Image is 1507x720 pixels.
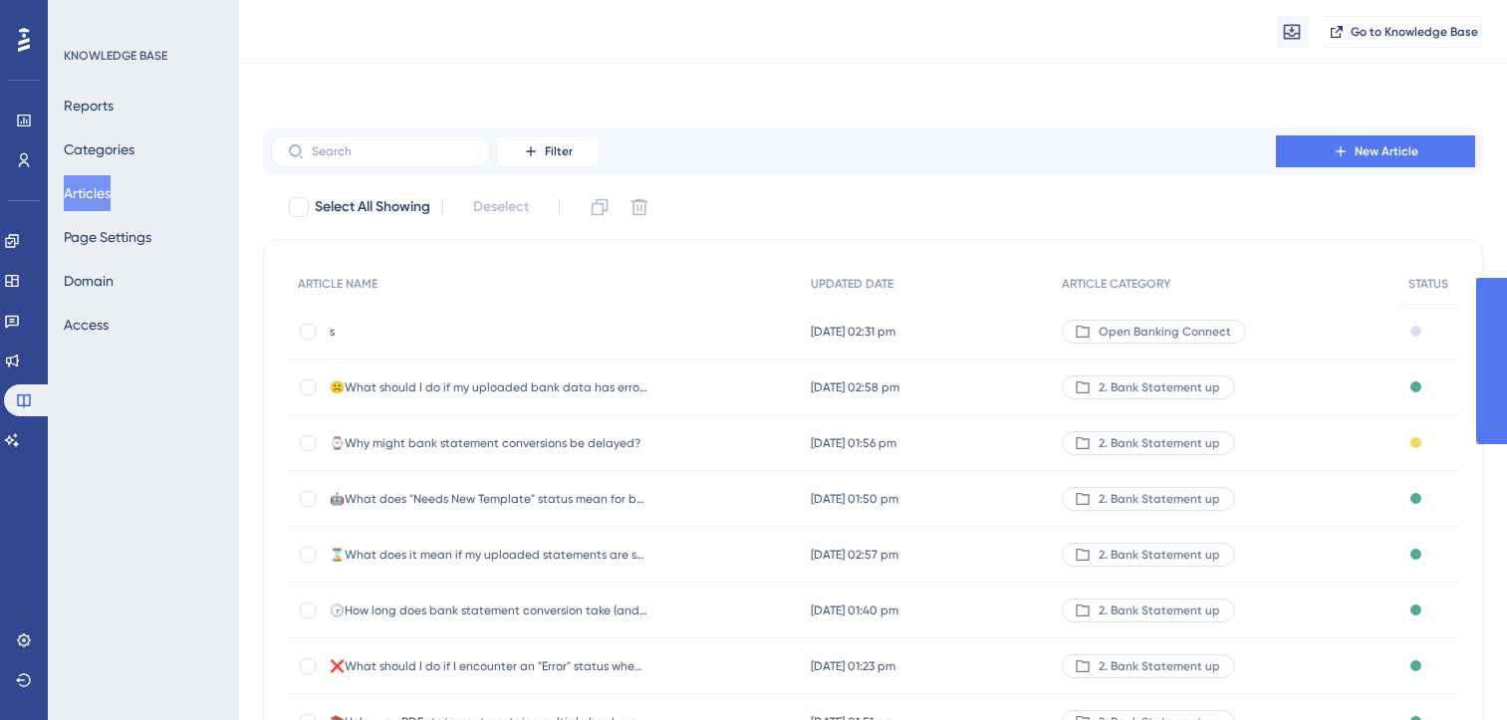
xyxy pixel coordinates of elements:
span: UPDATED DATE [811,276,893,292]
span: 2. Bank Statement up [1099,379,1220,395]
span: s [330,324,648,340]
button: New Article [1276,135,1475,167]
span: STATUS [1408,276,1448,292]
span: [DATE] 02:31 pm [811,324,895,340]
span: 2. Bank Statement up [1099,435,1220,451]
button: Articles [64,175,111,211]
span: 2. Bank Statement up [1099,491,1220,507]
span: 2. Bank Statement up [1099,602,1220,618]
button: Filter [498,135,598,167]
span: [DATE] 01:50 pm [811,491,898,507]
span: ☹️What should I do if my uploaded bank data has errors? [330,379,648,395]
span: [DATE] 01:40 pm [811,602,898,618]
span: Deselect [473,195,529,219]
span: Select All Showing [315,195,430,219]
div: KNOWLEDGE BASE [64,48,167,64]
span: [DATE] 01:56 pm [811,435,896,451]
span: [DATE] 01:23 pm [811,658,895,674]
button: Go to Knowledge Base [1324,16,1483,48]
span: 🤖What does "Needs New Template" status mean for bank statements? [330,491,648,507]
span: Open Banking Connect [1099,324,1231,340]
span: ARTICLE NAME [298,276,377,292]
span: ❌What should I do if I encounter an "Error" status when uploading bank statements? [330,658,648,674]
span: New Article [1355,143,1418,159]
span: ⌚Why might bank statement conversions be delayed? [330,435,648,451]
button: Categories [64,131,134,167]
span: 2. Bank Statement up [1099,658,1220,674]
span: 2. Bank Statement up [1099,547,1220,563]
button: Access [64,307,109,343]
span: Go to Knowledge Base [1351,24,1478,40]
button: Page Settings [64,219,151,255]
span: Filter [545,143,573,159]
span: ARTICLE CATEGORY [1062,276,1170,292]
span: [DATE] 02:58 pm [811,379,899,395]
button: Deselect [455,189,547,225]
button: Reports [64,88,114,123]
iframe: UserGuiding AI Assistant Launcher [1423,641,1483,701]
span: [DATE] 02:57 pm [811,547,898,563]
input: Search [312,144,473,158]
span: ⌛What does it mean if my uploaded statements are showing as "Pending" or "In Progress"? [330,547,648,563]
button: Domain [64,263,114,299]
span: 🕝How long does bank statement conversion take (and can I fast-track urgent cases🚀)? [330,602,648,618]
